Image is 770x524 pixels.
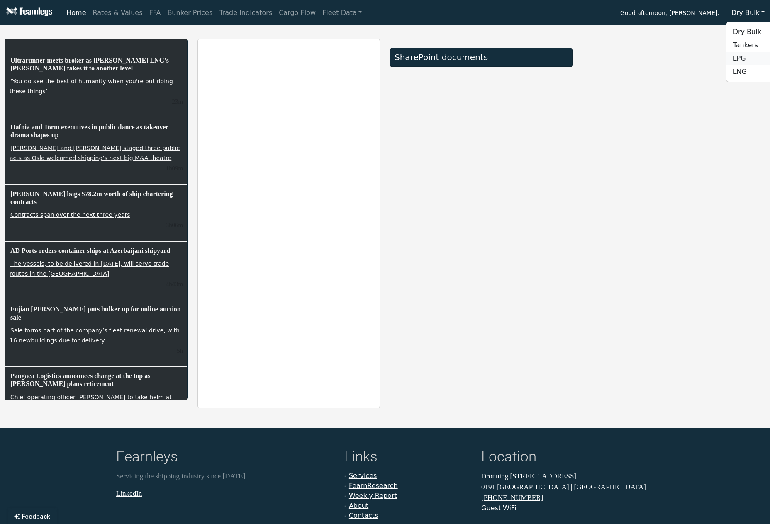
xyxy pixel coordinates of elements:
li: - [344,471,471,481]
a: [PERSON_NAME] and [PERSON_NAME] staged three public acts as Oslo welcomed shipping’s next big M&A... [10,144,180,162]
a: The vessels, to be delivered in [DATE], will serve trade routes in the [GEOGRAPHIC_DATA] [10,260,169,278]
li: - [344,511,471,521]
li: - [344,481,471,491]
a: Home [63,5,89,21]
p: Dronning [STREET_ADDRESS] [481,471,654,482]
a: About [349,502,368,509]
a: FFA [146,5,164,21]
h6: Hafnia and Torm executives in public dance as takeover drama shapes up [10,122,183,140]
a: Trade Indicators [216,5,275,21]
h6: Fujian [PERSON_NAME] puts bulker up for online auction sale [10,304,183,322]
small: 18/09/2025, 12:16:56 pm [166,222,183,228]
a: Rates & Values [90,5,146,21]
a: LinkedIn [116,490,142,497]
a: Contacts [349,512,378,519]
h4: Location [481,448,654,468]
div: SharePoint documents [395,52,568,62]
a: Contracts span over the next three years [10,211,131,219]
a: [PHONE_NUMBER] [481,494,543,502]
h6: [PERSON_NAME] bags $78.2m worth of ship chartering contracts [10,189,183,206]
span: Good afternoon, [PERSON_NAME]. [620,7,719,21]
p: Servicing the shipping industry since [DATE] [116,471,334,482]
p: 0191 [GEOGRAPHIC_DATA] | [GEOGRAPHIC_DATA] [481,482,654,492]
li: - [344,491,471,501]
small: 18/09/2025, 10:26:50 am [177,347,183,354]
img: Fearnleys Logo [4,7,52,18]
a: Fleet Data [319,5,365,21]
a: Cargo Flow [275,5,319,21]
h4: Links [344,448,471,468]
button: Guest WiFi [481,503,516,513]
a: Services [349,472,377,480]
a: Bunker Prices [164,5,216,21]
h4: Fearnleys [116,448,334,468]
h6: AD Ports orders container ships at Azerbaijani shipyard [10,246,183,255]
h6: Ultrarunner meets broker as [PERSON_NAME] LNG’s [PERSON_NAME] takes it to another level [10,56,183,73]
h6: Pangaea Logistics announces change at the top as [PERSON_NAME] plans retirement [10,371,183,388]
a: ‘You do see the best of humanity when you're out doing these things’ [10,77,173,95]
a: Weekly Report [349,492,397,500]
a: FearnResearch [349,482,398,490]
a: Chief operating officer [PERSON_NAME] to take helm at start of the year [10,393,172,411]
small: 18/09/2025, 2:13:54 pm [166,165,183,172]
button: Dry Bulk [726,5,770,21]
a: Sale forms part of the company’s fleet renewal drive, with 16 newbuildings due for delivery [10,326,180,344]
li: - [344,501,471,511]
iframe: report archive [198,39,380,408]
small: 18/09/2025, 11:39:26 am [166,281,183,287]
small: 18/09/2025, 2:59:15 pm [172,98,183,105]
